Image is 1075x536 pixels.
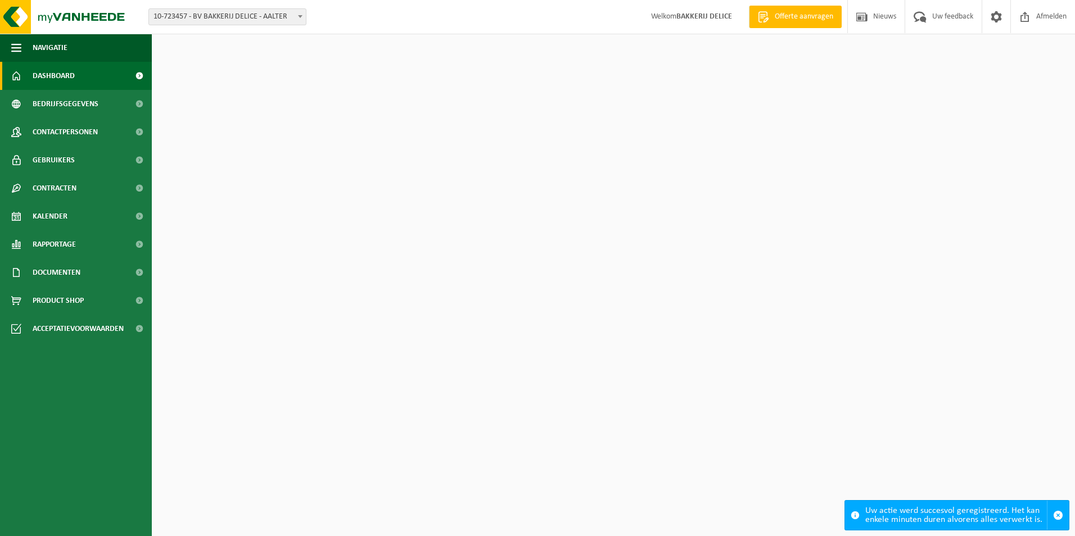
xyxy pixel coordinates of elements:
[33,258,80,287] span: Documenten
[33,146,75,174] span: Gebruikers
[149,9,306,25] span: 10-723457 - BV BAKKERIJ DELICE - AALTER
[33,62,75,90] span: Dashboard
[33,315,124,343] span: Acceptatievoorwaarden
[33,118,98,146] span: Contactpersonen
[148,8,306,25] span: 10-723457 - BV BAKKERIJ DELICE - AALTER
[33,230,76,258] span: Rapportage
[33,90,98,118] span: Bedrijfsgegevens
[865,501,1047,530] div: Uw actie werd succesvol geregistreerd. Het kan enkele minuten duren alvorens alles verwerkt is.
[772,11,836,22] span: Offerte aanvragen
[676,12,732,21] strong: BAKKERIJ DELICE
[33,174,76,202] span: Contracten
[33,202,67,230] span: Kalender
[33,34,67,62] span: Navigatie
[33,287,84,315] span: Product Shop
[749,6,842,28] a: Offerte aanvragen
